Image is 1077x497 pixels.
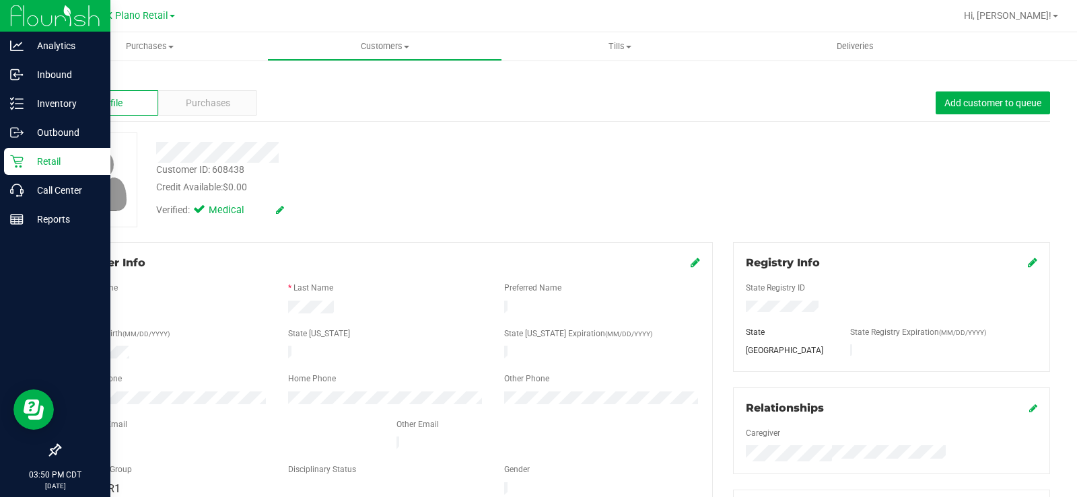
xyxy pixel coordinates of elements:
[964,10,1051,21] span: Hi, [PERSON_NAME]!
[502,32,737,61] a: Tills
[396,418,439,430] label: Other Email
[10,155,24,168] inline-svg: Retail
[850,326,986,338] label: State Registry Expiration
[746,256,820,269] span: Registry Info
[24,182,104,198] p: Call Center
[267,32,502,61] a: Customers
[24,67,104,83] p: Inbound
[24,95,104,112] p: Inventory
[10,97,24,110] inline-svg: Inventory
[939,329,986,336] span: (MM/DD/YYYY)
[936,91,1050,114] button: Add customer to queue
[10,126,24,139] inline-svg: Outbound
[738,32,973,61] a: Deliveries
[10,68,24,81] inline-svg: Inbound
[736,344,839,356] div: [GEOGRAPHIC_DATA]
[32,32,267,61] a: Purchases
[819,40,892,52] span: Deliveries
[746,427,780,439] label: caregiver
[24,211,104,227] p: Reports
[24,124,104,141] p: Outbound
[123,330,170,338] span: (MM/DD/YYYY)
[605,330,652,338] span: (MM/DD/YYYY)
[10,39,24,52] inline-svg: Analytics
[6,481,104,491] p: [DATE]
[156,163,244,177] div: Customer ID: 608438
[10,213,24,226] inline-svg: Reports
[288,328,350,340] label: State [US_STATE]
[944,98,1041,108] span: Add customer to queue
[293,282,333,294] label: Last Name
[186,96,230,110] span: Purchases
[77,328,170,340] label: Date of Birth
[32,40,267,52] span: Purchases
[288,373,336,385] label: Home Phone
[504,373,549,385] label: Other Phone
[24,153,104,169] p: Retail
[24,38,104,54] p: Analytics
[13,389,54,430] iframe: Resource center
[209,203,263,218] span: Medical
[504,282,561,294] label: Preferred Name
[504,328,652,340] label: State [US_STATE] Expiration
[6,469,104,481] p: 03:50 PM CDT
[288,463,356,475] label: Disciplinary Status
[503,40,736,52] span: Tills
[504,463,530,475] label: Gender
[736,326,839,338] div: State
[156,203,284,218] div: Verified:
[10,184,24,197] inline-svg: Call Center
[268,40,501,52] span: Customers
[156,180,641,194] div: Credit Available:
[746,282,805,294] label: State Registry ID
[100,10,168,22] span: TX Plano Retail
[746,402,824,414] span: Relationships
[223,182,247,192] span: $0.00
